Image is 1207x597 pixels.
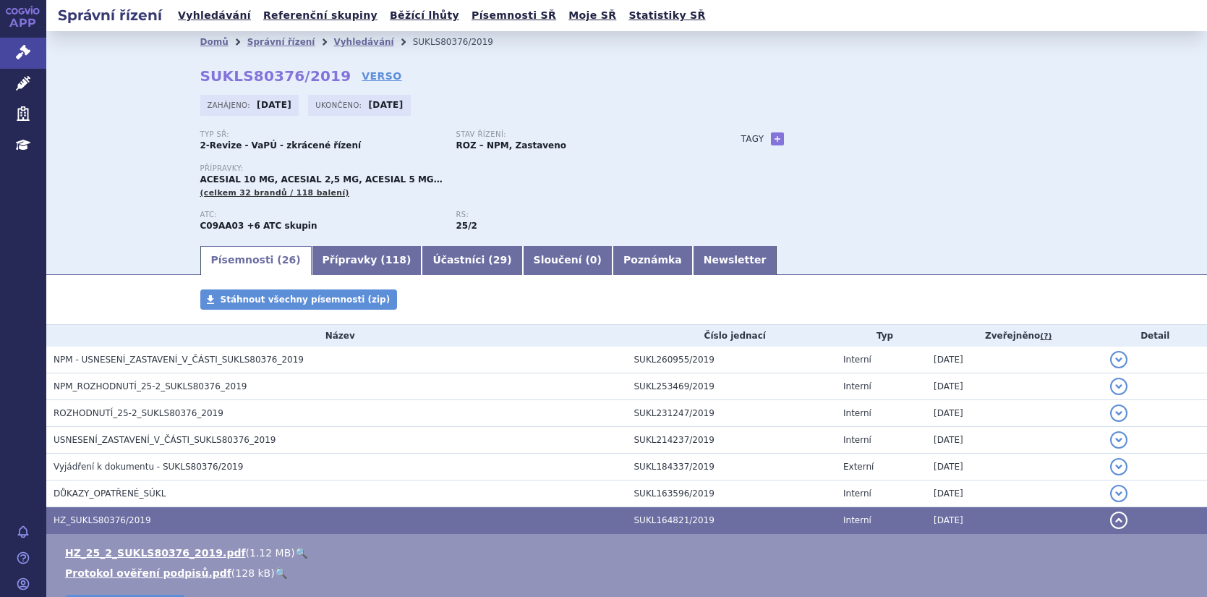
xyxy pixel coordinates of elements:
[312,246,422,275] a: Přípravky (118)
[1110,431,1127,449] button: detail
[200,246,312,275] a: Písemnosti (26)
[362,69,401,83] a: VERSO
[693,246,777,275] a: Newsletter
[836,325,926,347] th: Typ
[54,515,151,525] span: HZ_SUKLS80376/2019
[54,408,223,418] span: ROZHODNUTÍ_25-2_SUKLS80376_2019
[65,567,231,579] a: Protokol ověření podpisů.pdf
[235,567,270,579] span: 128 kB
[54,435,276,445] span: USNESENÍ_ZASTAVENÍ_V_ČÁSTI_SUKLS80376_2019
[843,488,871,499] span: Interní
[926,400,1103,427] td: [DATE]
[613,246,693,275] a: Poznámka
[624,6,709,25] a: Statistiky SŘ
[200,174,443,185] span: ACESIAL 10 MG, ACESIAL 2,5 MG, ACESIAL 5 MG…
[295,547,307,559] a: 🔍
[46,325,627,347] th: Název
[54,381,247,391] span: NPM_ROZHODNUTÍ_25-2_SUKLS80376_2019
[926,325,1103,347] th: Zveřejněno
[926,427,1103,454] td: [DATE]
[208,99,253,111] span: Zahájeno:
[843,355,871,365] span: Interní
[1110,378,1127,395] button: detail
[627,480,836,507] td: SUKL163596/2019
[1110,512,1127,529] button: detail
[843,408,871,418] span: Interní
[54,462,243,472] span: Vyjádření k dokumentu - SUKLS80376/2019
[200,164,712,173] p: Přípravky:
[926,480,1103,507] td: [DATE]
[368,100,403,110] strong: [DATE]
[247,37,315,47] a: Správní řízení
[456,211,698,219] p: RS:
[333,37,393,47] a: Vyhledávání
[1110,405,1127,422] button: detail
[843,515,871,525] span: Interní
[741,130,764,148] h3: Tagy
[456,221,477,231] strong: antihypertenziva, inhibitory ACE dlouhodobě účinné, p.o.
[54,488,166,499] span: DŮKAZY_OPATŘENÉ_SÚKL
[456,130,698,139] p: Stav řízení:
[200,211,442,219] p: ATC:
[627,373,836,400] td: SUKL253469/2019
[926,507,1103,534] td: [DATE]
[1110,485,1127,502] button: detail
[564,6,620,25] a: Moje SŘ
[174,6,255,25] a: Vyhledávání
[627,400,836,427] td: SUKL231247/2019
[200,289,398,310] a: Stáhnout všechny písemnosti (zip)
[221,295,391,305] span: Stáhnout všechny písemnosti (zip)
[1103,325,1207,347] th: Detail
[926,454,1103,480] td: [DATE]
[627,347,836,373] td: SUKL260955/2019
[257,100,291,110] strong: [DATE]
[385,6,464,25] a: Běžící lhůty
[65,566,1193,580] li: ( )
[467,6,560,25] a: Písemnosti SŘ
[456,140,567,151] strong: ROZ – NPM, Zastaveno
[590,254,597,266] span: 0
[65,547,246,559] a: HZ_25_2_SUKLS80376_2019.pdf
[413,31,512,53] li: SUKLS80376/2019
[627,507,836,534] td: SUKL164821/2019
[200,37,229,47] a: Domů
[493,254,507,266] span: 29
[200,67,351,85] strong: SUKLS80376/2019
[771,132,784,145] a: +
[200,221,244,231] strong: LISINOPRIL
[1110,458,1127,475] button: detail
[843,462,874,472] span: Externí
[1040,331,1052,342] abbr: (?)
[46,5,174,25] h2: Správní řízení
[627,325,836,347] th: Číslo jednací
[259,6,382,25] a: Referenční skupiny
[1110,351,1127,368] button: detail
[282,254,296,266] span: 26
[247,221,317,231] strong: +6 ATC skupin
[523,246,613,275] a: Sloučení (0)
[249,547,291,559] span: 1.12 MB
[200,140,362,151] strong: 2-Revize - VaPÚ - zkrácené řízení
[200,130,442,139] p: Typ SŘ:
[627,454,836,480] td: SUKL184337/2019
[627,427,836,454] td: SUKL214237/2019
[843,435,871,445] span: Interní
[843,381,871,391] span: Interní
[422,246,522,275] a: Účastníci (29)
[385,254,406,266] span: 118
[926,347,1103,373] td: [DATE]
[315,99,364,111] span: Ukončeno:
[275,567,287,579] a: 🔍
[65,546,1193,560] li: ( )
[54,355,304,365] span: NPM - USNESENÍ_ZASTAVENÍ_V_ČÁSTI_SUKLS80376_2019
[926,373,1103,400] td: [DATE]
[200,188,349,198] span: (celkem 32 brandů / 118 balení)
